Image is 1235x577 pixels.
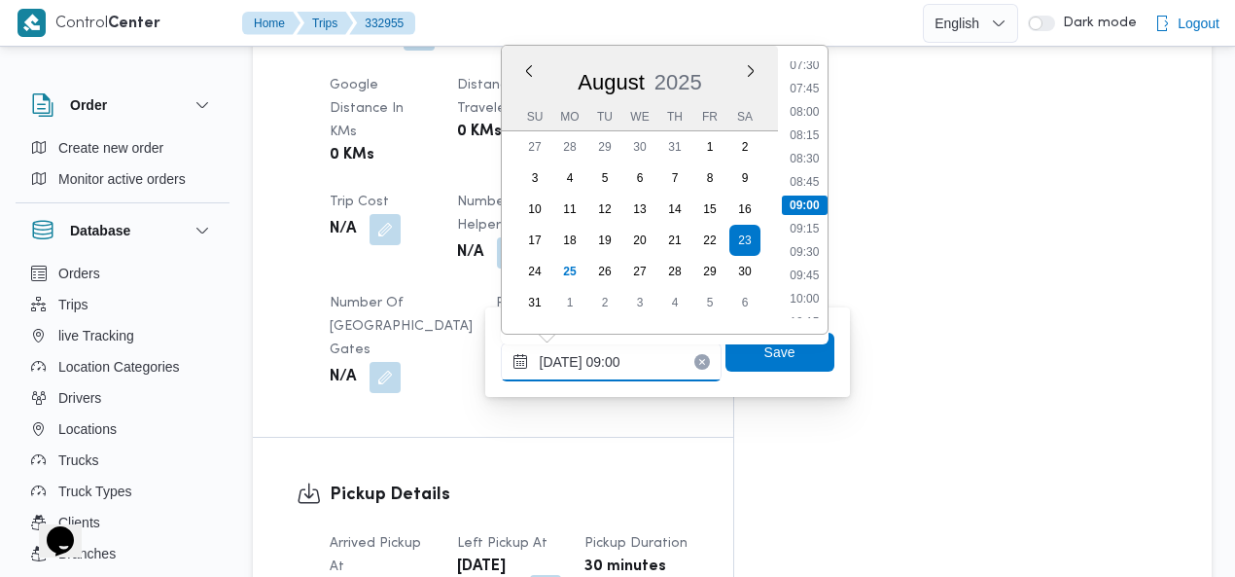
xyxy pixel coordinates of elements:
[58,136,163,160] span: Create new order
[624,287,655,318] div: day-3
[1147,4,1227,43] button: Logout
[330,196,389,208] span: Trip Cost
[23,289,222,320] button: Trips
[729,225,760,256] div: day-23
[624,194,655,225] div: day-13
[694,131,725,162] div: day-1
[782,149,827,168] li: 08:30
[18,9,46,37] img: X8yXhbKr1z7QwAAAABJRU5ErkJggg==
[782,172,827,192] li: 08:45
[1178,12,1219,35] span: Logout
[653,70,701,94] span: 2025
[694,162,725,194] div: day-8
[349,12,415,35] button: 332955
[297,12,353,35] button: Trips
[108,17,160,31] b: Center
[242,12,300,35] button: Home
[624,131,655,162] div: day-30
[70,93,107,117] h3: Order
[58,386,101,410] span: Drivers
[659,287,690,318] div: day-4
[589,103,620,130] div: Tu
[782,312,827,332] li: 10:15
[457,241,483,265] b: N/A
[23,538,222,569] button: Branches
[521,63,537,79] button: Previous Month
[782,102,827,122] li: 08:00
[659,162,690,194] div: day-7
[330,366,356,389] b: N/A
[23,414,222,445] button: Locations
[589,194,620,225] div: day-12
[519,225,550,256] div: day-17
[58,262,100,285] span: Orders
[58,324,134,347] span: live Tracking
[694,194,725,225] div: day-15
[496,297,554,333] span: Pre Trip Distance
[554,103,585,130] div: Mo
[782,196,828,215] li: 09:00
[554,225,585,256] div: day-18
[330,218,356,241] b: N/A
[23,445,222,476] button: Trucks
[782,266,827,285] li: 09:45
[457,196,530,232] span: Number of Helpers
[330,79,404,138] span: Google distance in KMs
[659,103,690,130] div: Th
[694,287,725,318] div: day-5
[653,69,702,95] div: Button. Open the year selector. 2025 is currently selected.
[23,258,222,289] button: Orders
[23,476,222,507] button: Truck Types
[782,242,827,262] li: 09:30
[457,537,547,550] span: Left Pickup At
[554,287,585,318] div: day-1
[659,131,690,162] div: day-31
[725,333,834,372] button: Save
[589,162,620,194] div: day-5
[578,70,645,94] span: August
[519,103,550,130] div: Su
[70,219,130,242] h3: Database
[554,194,585,225] div: day-11
[457,79,515,115] span: Distance Traveled
[659,194,690,225] div: day-14
[23,132,222,163] button: Create new order
[764,341,795,364] span: Save
[31,93,214,117] button: Order
[782,55,827,75] li: 07:30
[23,351,222,382] button: Location Categories
[782,219,827,238] li: 09:15
[58,449,98,472] span: Trucks
[519,256,550,287] div: day-24
[782,126,827,145] li: 08:15
[729,103,760,130] div: Sa
[589,287,620,318] div: day-2
[659,256,690,287] div: day-28
[694,103,725,130] div: Fr
[624,103,655,130] div: We
[624,225,655,256] div: day-20
[554,256,585,287] div: day-25
[330,144,374,167] b: 0 KMs
[782,79,827,98] li: 07:45
[517,131,762,318] div: month-2025-08
[589,131,620,162] div: day-29
[58,167,186,191] span: Monitor active orders
[554,131,585,162] div: day-28
[23,163,222,195] button: Monitor active orders
[743,63,759,79] button: Next month
[23,382,222,414] button: Drivers
[330,482,689,508] h3: Pickup Details
[58,417,117,441] span: Locations
[589,225,620,256] div: day-19
[58,355,180,379] span: Location Categories
[58,480,131,503] span: Truck Types
[624,162,655,194] div: day-6
[330,297,473,356] span: Number of [GEOGRAPHIC_DATA] Gates
[584,537,688,550] span: Pickup Duration
[58,293,88,316] span: Trips
[501,343,722,381] input: Press the down key to enter a popover containing a calendar. Press the escape key to close the po...
[729,256,760,287] div: day-30
[23,507,222,538] button: Clients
